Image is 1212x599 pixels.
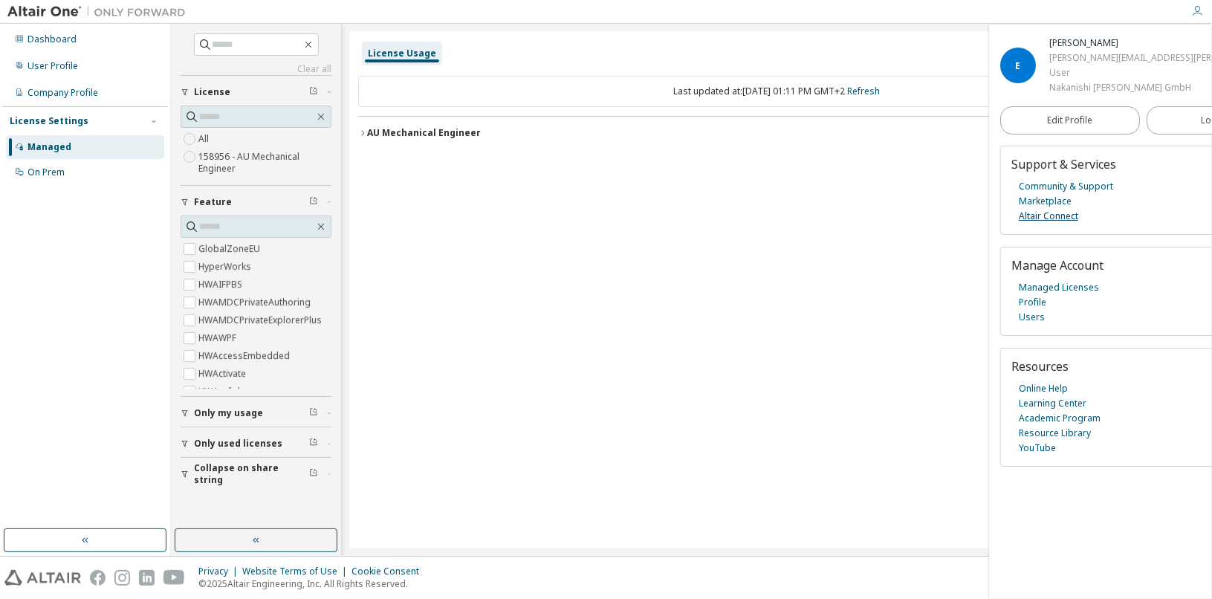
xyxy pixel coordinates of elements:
[1019,194,1072,209] a: Marketplace
[114,570,130,586] img: instagram.svg
[198,365,249,383] label: HWActivate
[1019,310,1045,325] a: Users
[4,570,81,586] img: altair_logo.svg
[1016,59,1021,72] span: E
[1019,441,1056,456] a: YouTube
[198,566,242,577] div: Privacy
[848,85,881,97] a: Refresh
[198,577,428,590] p: © 2025 Altair Engineering, Inc. All Rights Reserved.
[194,438,282,450] span: Only used licenses
[7,4,193,19] img: Altair One
[351,566,428,577] div: Cookie Consent
[139,570,155,586] img: linkedin.svg
[27,33,77,45] div: Dashboard
[368,48,436,59] div: License Usage
[1019,381,1068,396] a: Online Help
[1019,209,1078,224] a: Altair Connect
[309,438,318,450] span: Clear filter
[1019,426,1091,441] a: Resource Library
[198,240,263,258] label: GlobalZoneEU
[198,294,314,311] label: HWAMDCPrivateAuthoring
[90,570,106,586] img: facebook.svg
[309,468,318,480] span: Clear filter
[1019,396,1086,411] a: Learning Center
[194,86,230,98] span: License
[27,87,98,99] div: Company Profile
[1011,156,1116,172] span: Support & Services
[194,462,309,486] span: Collapse on share string
[27,166,65,178] div: On Prem
[309,196,318,208] span: Clear filter
[1019,295,1046,310] a: Profile
[198,383,246,401] label: HWAcufwh
[358,117,1196,149] button: AU Mechanical EngineerLicense ID: 158956
[27,60,78,72] div: User Profile
[309,407,318,419] span: Clear filter
[1011,358,1069,375] span: Resources
[198,347,293,365] label: HWAccessEmbedded
[358,76,1196,107] div: Last updated at: [DATE] 01:11 PM GMT+2
[194,407,263,419] span: Only my usage
[367,127,481,139] div: AU Mechanical Engineer
[181,427,331,460] button: Only used licenses
[198,329,239,347] label: HWAWPF
[198,276,245,294] label: HWAIFPBS
[181,76,331,109] button: License
[163,570,185,586] img: youtube.svg
[198,311,325,329] label: HWAMDCPrivateExplorerPlus
[1048,114,1093,126] span: Edit Profile
[1019,179,1113,194] a: Community & Support
[242,566,351,577] div: Website Terms of Use
[198,130,212,148] label: All
[181,63,331,75] a: Clear all
[1019,411,1101,426] a: Academic Program
[181,458,331,490] button: Collapse on share string
[27,141,71,153] div: Managed
[198,258,254,276] label: HyperWorks
[181,186,331,218] button: Feature
[1019,280,1099,295] a: Managed Licenses
[194,196,232,208] span: Feature
[181,397,331,430] button: Only my usage
[1011,257,1104,273] span: Manage Account
[1000,106,1140,135] a: Edit Profile
[198,148,331,178] label: 158956 - AU Mechanical Engineer
[309,86,318,98] span: Clear filter
[10,115,88,127] div: License Settings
